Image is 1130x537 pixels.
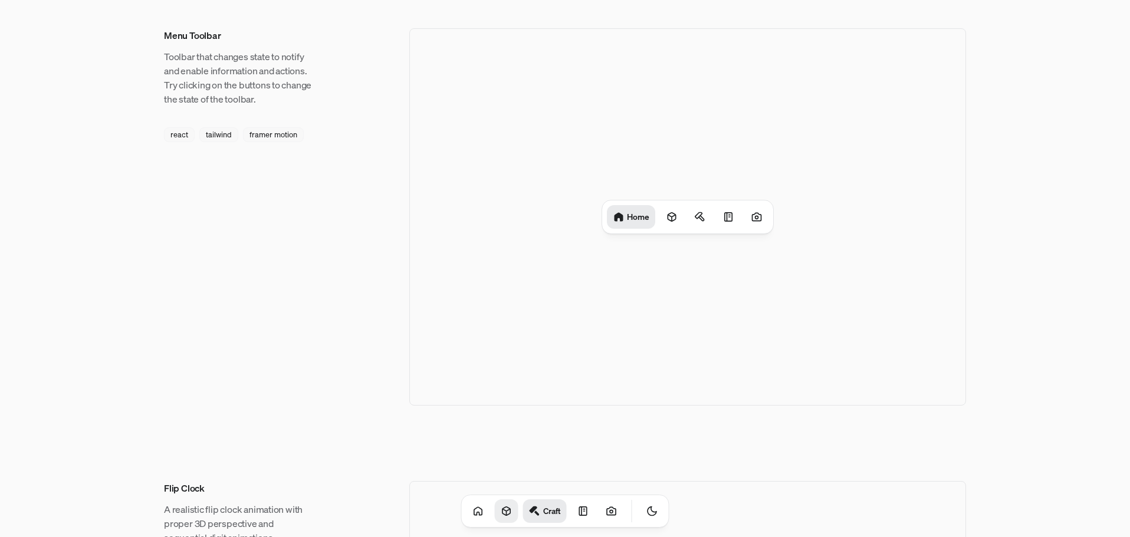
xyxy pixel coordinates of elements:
h1: Home [627,211,649,222]
p: Toolbar that changes state to notify and enable information and actions. Try clicking on the butt... [164,50,315,106]
div: tailwind [199,127,238,142]
button: Toggle Theme [640,499,664,523]
h3: Flip Clock [164,481,315,495]
h3: Menu Toolbar [164,28,315,42]
h1: Craft [543,505,561,516]
div: react [164,127,195,142]
div: framer motion [243,127,304,142]
a: Craft [523,499,567,523]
